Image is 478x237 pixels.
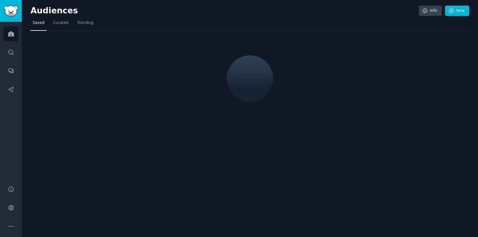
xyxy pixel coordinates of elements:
span: Curated [53,20,68,26]
span: Trending [77,20,93,26]
span: Saved [33,20,45,26]
a: Curated [51,18,71,31]
h2: Audiences [30,6,419,16]
img: GummySearch logo [4,6,18,16]
a: New [445,6,469,16]
a: Trending [75,18,96,31]
a: Saved [30,18,47,31]
a: Info [419,6,442,16]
